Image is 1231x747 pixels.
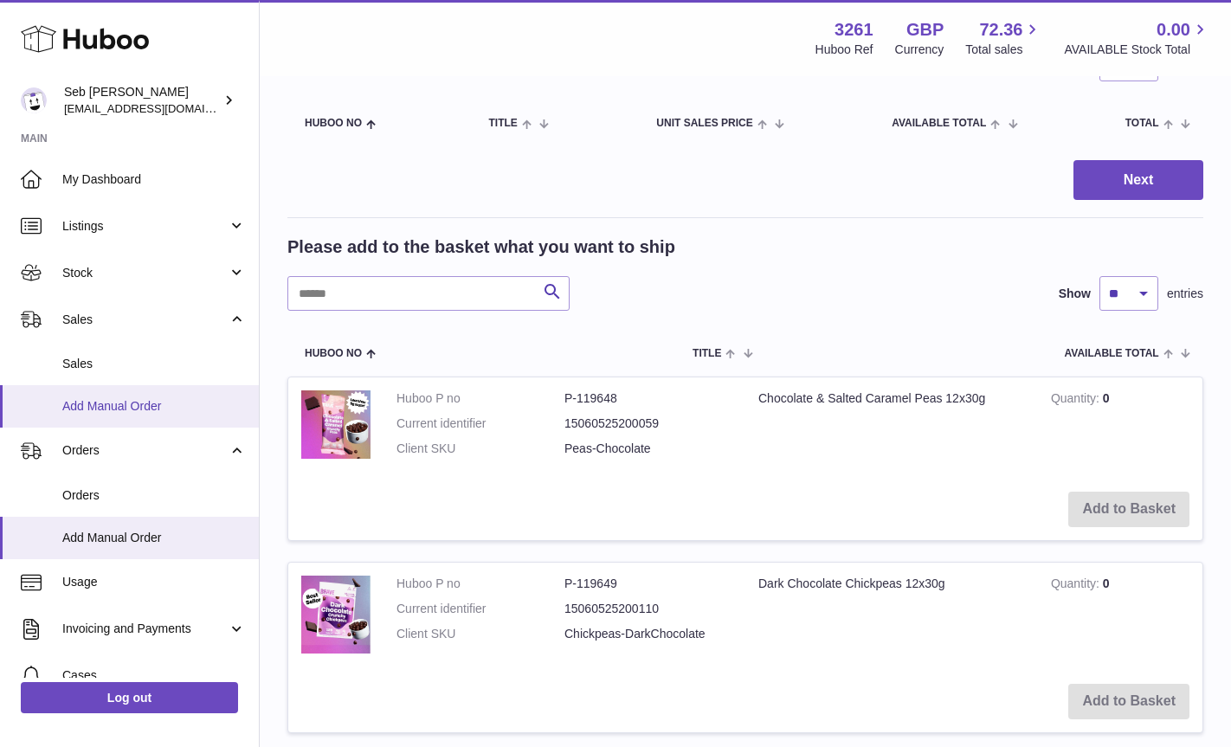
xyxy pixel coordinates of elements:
[21,682,238,713] a: Log out
[62,398,246,415] span: Add Manual Order
[1125,118,1159,129] span: Total
[305,118,362,129] span: Huboo no
[745,563,1038,672] td: Dark Chocolate Chickpeas 12x30g
[62,667,246,684] span: Cases
[1167,286,1203,302] span: entries
[62,171,246,188] span: My Dashboard
[1059,286,1091,302] label: Show
[1157,18,1190,42] span: 0.00
[64,84,220,117] div: Seb [PERSON_NAME]
[564,576,732,592] dd: P-119649
[62,487,246,504] span: Orders
[488,118,517,129] span: Title
[965,42,1042,58] span: Total sales
[1038,563,1202,672] td: 0
[1038,377,1202,479] td: 0
[1051,391,1103,409] strong: Quantity
[62,356,246,372] span: Sales
[693,348,721,359] span: Title
[564,441,732,457] dd: Peas-Chocolate
[815,42,873,58] div: Huboo Ref
[396,626,564,642] dt: Client SKU
[62,574,246,590] span: Usage
[564,601,732,617] dd: 15060525200110
[301,390,371,459] img: Chocolate & Salted Caramel Peas 12x30g
[1064,18,1210,58] a: 0.00 AVAILABLE Stock Total
[301,576,371,654] img: Dark Chocolate Chickpeas 12x30g
[396,441,564,457] dt: Client SKU
[62,442,228,459] span: Orders
[564,415,732,432] dd: 15060525200059
[965,18,1042,58] a: 72.36 Total sales
[1073,160,1203,201] button: Next
[564,626,732,642] dd: Chickpeas-DarkChocolate
[64,101,255,115] span: [EMAIL_ADDRESS][DOMAIN_NAME]
[62,312,228,328] span: Sales
[62,265,228,281] span: Stock
[835,18,873,42] strong: 3261
[1065,348,1159,359] span: AVAILABLE Total
[979,18,1022,42] span: 72.36
[745,377,1038,479] td: Chocolate & Salted Caramel Peas 12x30g
[656,118,752,129] span: Unit Sales Price
[1051,576,1103,595] strong: Quantity
[305,348,362,359] span: Huboo no
[396,415,564,432] dt: Current identifier
[62,218,228,235] span: Listings
[906,18,944,42] strong: GBP
[1064,42,1210,58] span: AVAILABLE Stock Total
[892,118,986,129] span: AVAILABLE Total
[396,576,564,592] dt: Huboo P no
[62,530,246,546] span: Add Manual Order
[396,390,564,407] dt: Huboo P no
[287,235,675,259] h2: Please add to the basket what you want to ship
[396,601,564,617] dt: Current identifier
[895,42,944,58] div: Currency
[564,390,732,407] dd: P-119648
[62,621,228,637] span: Invoicing and Payments
[21,87,47,113] img: ecom@bravefoods.co.uk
